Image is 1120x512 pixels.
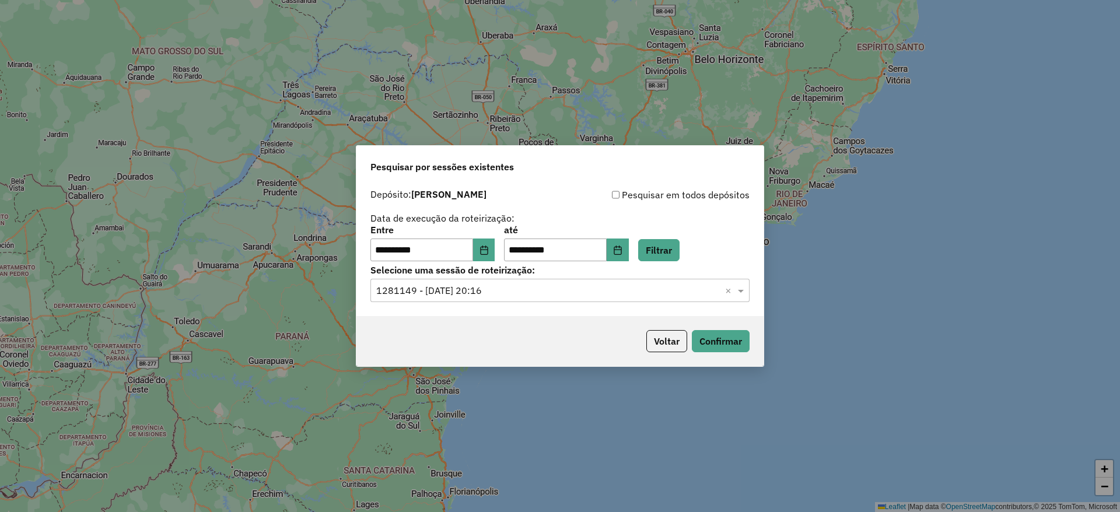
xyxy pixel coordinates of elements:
button: Filtrar [638,239,680,261]
label: Entre [370,223,495,237]
label: Selecione uma sessão de roteirização: [370,263,750,277]
label: até [504,223,628,237]
button: Choose Date [607,239,629,262]
span: Pesquisar por sessões existentes [370,160,514,174]
label: Depósito: [370,187,487,201]
button: Confirmar [692,330,750,352]
label: Data de execução da roteirização: [370,211,514,225]
span: Clear all [725,283,735,297]
button: Choose Date [473,239,495,262]
div: Pesquisar em todos depósitos [560,188,750,202]
strong: [PERSON_NAME] [411,188,487,200]
button: Voltar [646,330,687,352]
